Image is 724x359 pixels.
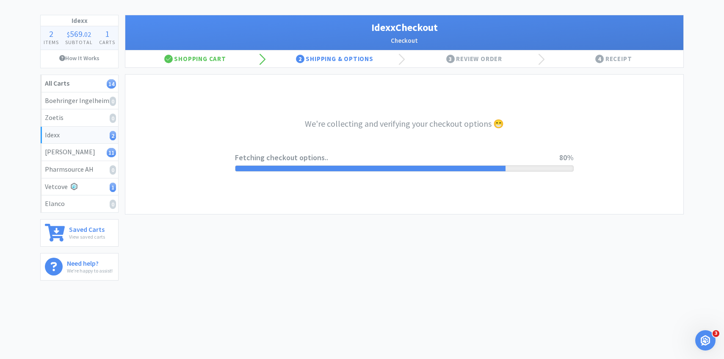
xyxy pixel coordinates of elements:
a: How It Works [41,50,118,66]
div: Vetcove [45,181,114,192]
h4: Carts [96,38,118,46]
i: 0 [110,200,116,209]
span: 569 [70,28,83,39]
p: View saved carts [69,233,105,241]
div: Shipping & Options [265,50,405,67]
div: Elanco [45,198,114,209]
span: 3 [713,330,719,337]
strong: All Carts [45,79,69,87]
a: Saved CartsView saved carts [40,219,119,247]
span: 1 [105,28,109,39]
i: 14 [107,79,116,89]
h6: Need help? [67,258,113,267]
h4: Subtotal [62,38,96,46]
span: 4 [595,55,604,63]
div: Pharmsource AH [45,164,114,175]
div: Shopping Cart [125,50,265,67]
div: Review Order [404,50,544,67]
span: $ [67,30,70,39]
div: Receipt [544,50,684,67]
a: All Carts14 [41,75,118,92]
div: Zoetis [45,112,114,123]
a: Pharmsource AH0 [41,161,118,178]
h2: Checkout [134,36,675,46]
p: We're happy to assist! [67,267,113,275]
div: Idexx [45,130,114,141]
i: 1 [110,183,116,192]
span: 02 [84,30,91,39]
h4: Items [41,38,62,46]
h1: Idexx [41,15,118,26]
a: Boehringer Ingelheim0 [41,92,118,110]
div: . [62,30,96,38]
i: 0 [110,165,116,175]
a: Idexx2 [41,127,118,144]
span: 3 [446,55,455,63]
iframe: Intercom live chat [695,330,716,351]
h6: Saved Carts [69,224,105,233]
span: 2 [296,55,304,63]
span: Fetching checkout options.. [235,152,559,164]
h3: We're collecting and verifying your checkout options 😁 [235,117,574,131]
i: 2 [110,131,116,140]
i: 11 [107,148,116,157]
a: [PERSON_NAME]11 [41,144,118,161]
span: 80% [559,153,574,162]
a: Elanco0 [41,195,118,212]
a: Zoetis0 [41,109,118,127]
i: 0 [110,114,116,123]
i: 0 [110,97,116,106]
span: 2 [49,28,53,39]
div: Boehringer Ingelheim [45,95,114,106]
a: Vetcove1 [41,178,118,196]
div: [PERSON_NAME] [45,147,114,158]
h1: Idexx Checkout [134,19,675,36]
